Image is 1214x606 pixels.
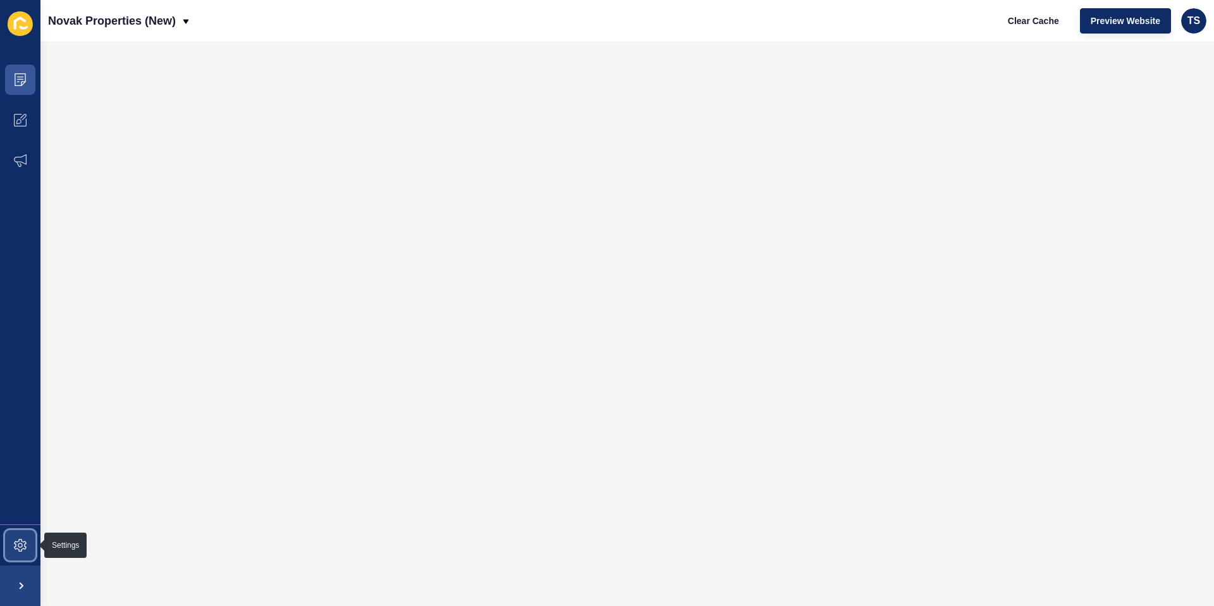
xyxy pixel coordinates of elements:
p: Novak Properties (New) [48,5,176,37]
span: Preview Website [1091,15,1160,27]
button: Clear Cache [997,8,1070,34]
div: Settings [52,540,79,550]
span: TS [1187,15,1200,27]
span: Clear Cache [1008,15,1059,27]
button: Preview Website [1080,8,1171,34]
